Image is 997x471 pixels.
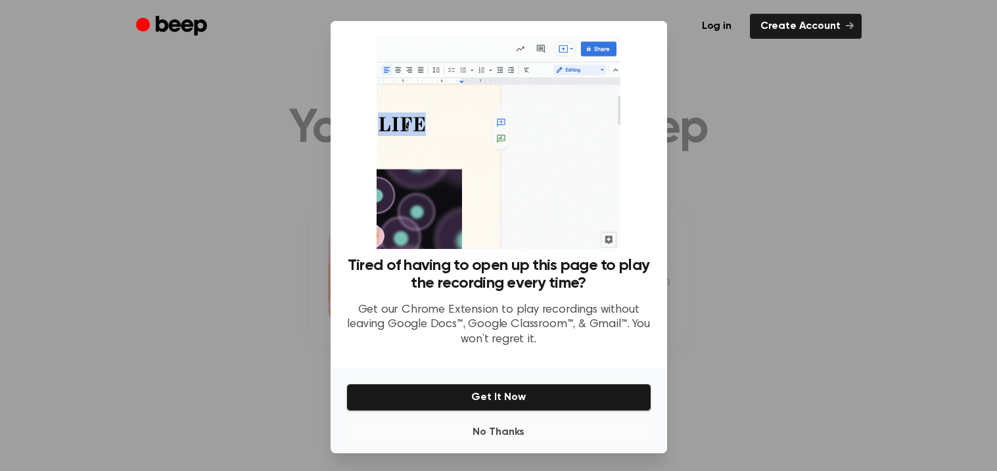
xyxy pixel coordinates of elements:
[346,257,651,292] h3: Tired of having to open up this page to play the recording every time?
[377,37,620,249] img: Beep extension in action
[346,419,651,445] button: No Thanks
[346,384,651,411] button: Get It Now
[750,14,862,39] a: Create Account
[346,303,651,348] p: Get our Chrome Extension to play recordings without leaving Google Docs™, Google Classroom™, & Gm...
[136,14,210,39] a: Beep
[691,14,742,39] a: Log in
